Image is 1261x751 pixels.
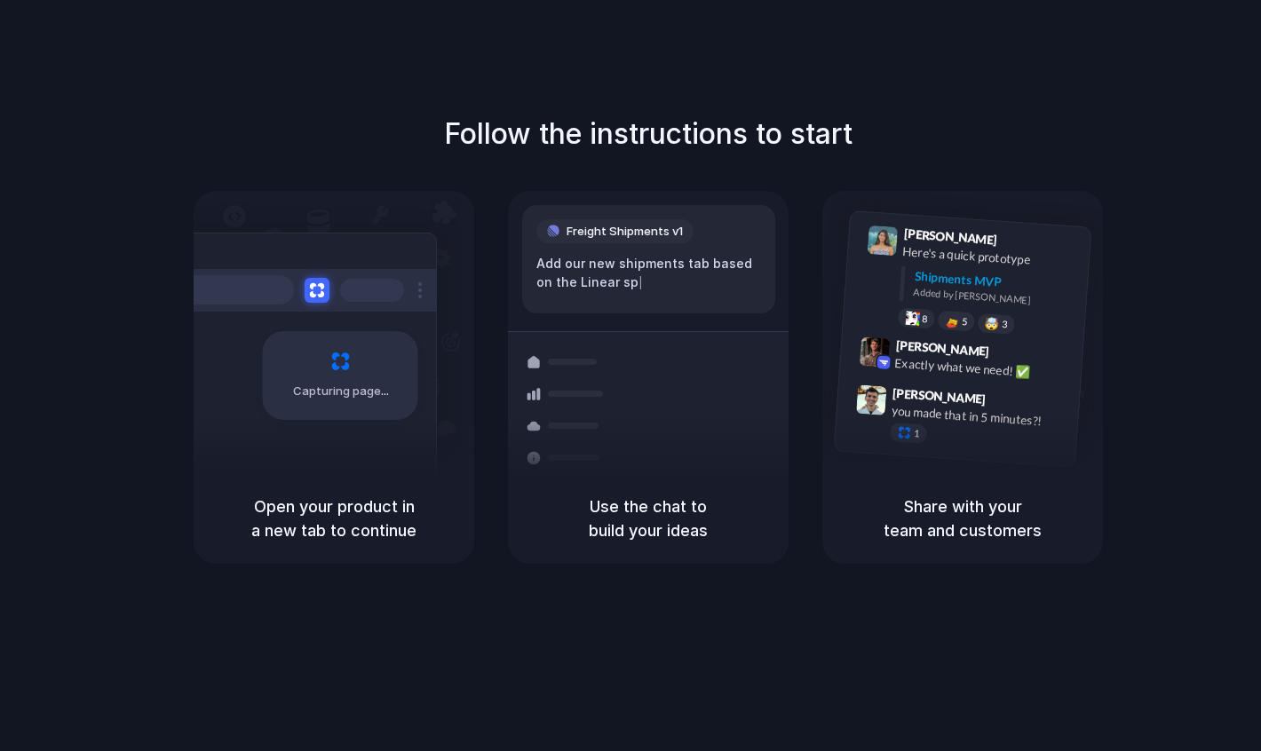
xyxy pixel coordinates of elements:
div: 🤯 [985,317,1000,330]
span: 1 [914,429,920,439]
span: Capturing page [293,383,392,400]
div: Here's a quick prototype [902,241,1080,272]
span: [PERSON_NAME] [892,383,987,408]
span: [PERSON_NAME] [903,224,997,249]
div: Shipments MVP [914,266,1078,296]
span: 3 [1002,320,1008,329]
span: 8 [922,313,928,323]
span: Freight Shipments v1 [567,223,683,241]
h5: Use the chat to build your ideas [529,494,767,542]
h1: Follow the instructions to start [444,113,853,155]
span: 9:47 AM [991,391,1027,413]
div: Added by [PERSON_NAME] [913,285,1076,311]
h5: Open your product in a new tab to continue [215,494,453,542]
span: | [638,275,643,289]
span: [PERSON_NAME] [895,335,989,360]
h5: Share with your team and customers [844,494,1082,542]
span: 9:41 AM [1003,232,1039,253]
span: 9:42 AM [995,344,1031,365]
span: 5 [962,316,968,326]
div: you made that in 5 minutes?! [891,401,1068,431]
div: Exactly what we need! ✅ [894,353,1072,383]
div: Add our new shipments tab based on the Linear sp [536,254,761,292]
